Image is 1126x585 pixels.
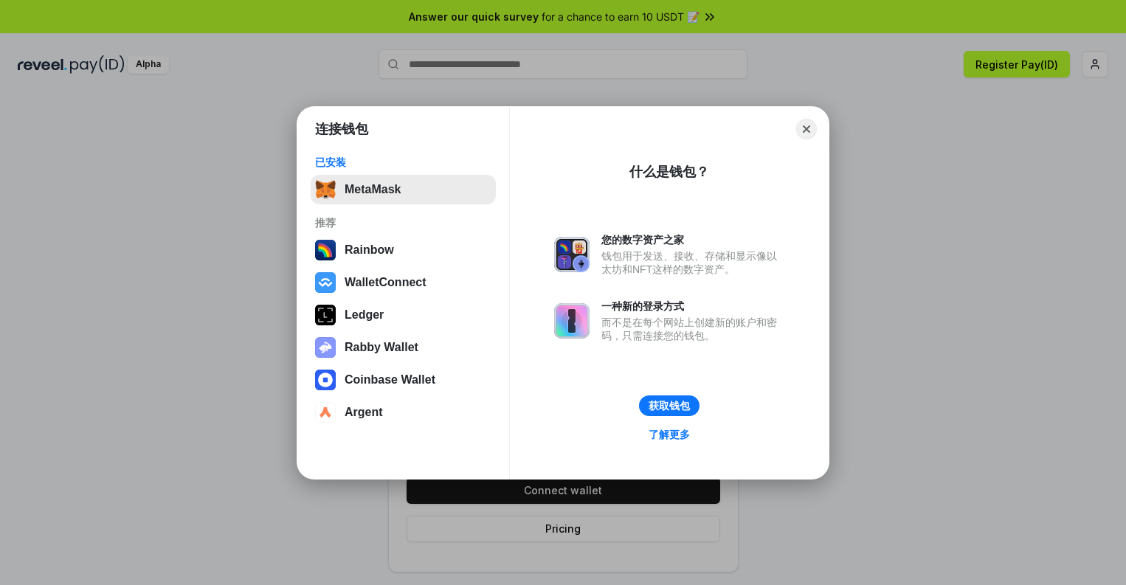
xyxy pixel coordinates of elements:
div: 而不是在每个网站上创建新的账户和密码，只需连接您的钱包。 [601,316,784,342]
img: svg+xml,%3Csvg%20xmlns%3D%22http%3A%2F%2Fwww.w3.org%2F2000%2Fsvg%22%20fill%3D%22none%22%20viewBox... [554,303,590,339]
button: Coinbase Wallet [311,365,496,395]
button: MetaMask [311,175,496,204]
img: svg+xml,%3Csvg%20xmlns%3D%22http%3A%2F%2Fwww.w3.org%2F2000%2Fsvg%22%20fill%3D%22none%22%20viewBox... [315,337,336,358]
img: svg+xml,%3Csvg%20xmlns%3D%22http%3A%2F%2Fwww.w3.org%2F2000%2Fsvg%22%20fill%3D%22none%22%20viewBox... [554,237,590,272]
div: WalletConnect [345,276,426,289]
img: svg+xml,%3Csvg%20width%3D%2228%22%20height%3D%2228%22%20viewBox%3D%220%200%2028%2028%22%20fill%3D... [315,370,336,390]
div: Ledger [345,308,384,322]
div: 您的数字资产之家 [601,233,784,246]
div: 了解更多 [649,428,690,441]
button: Rainbow [311,235,496,265]
button: Close [796,119,817,139]
div: 什么是钱包？ [629,163,709,181]
img: svg+xml,%3Csvg%20width%3D%2228%22%20height%3D%2228%22%20viewBox%3D%220%200%2028%2028%22%20fill%3D... [315,402,336,423]
button: WalletConnect [311,268,496,297]
div: MetaMask [345,183,401,196]
div: 钱包用于发送、接收、存储和显示像以太坊和NFT这样的数字资产。 [601,249,784,276]
img: svg+xml,%3Csvg%20fill%3D%22none%22%20height%3D%2233%22%20viewBox%3D%220%200%2035%2033%22%20width%... [315,179,336,200]
img: svg+xml,%3Csvg%20xmlns%3D%22http%3A%2F%2Fwww.w3.org%2F2000%2Fsvg%22%20width%3D%2228%22%20height%3... [315,305,336,325]
div: 一种新的登录方式 [601,300,784,313]
div: 推荐 [315,216,491,229]
button: Argent [311,398,496,427]
div: Coinbase Wallet [345,373,435,387]
div: Rabby Wallet [345,341,418,354]
img: svg+xml,%3Csvg%20width%3D%2228%22%20height%3D%2228%22%20viewBox%3D%220%200%2028%2028%22%20fill%3D... [315,272,336,293]
button: Rabby Wallet [311,333,496,362]
img: svg+xml,%3Csvg%20width%3D%22120%22%20height%3D%22120%22%20viewBox%3D%220%200%20120%20120%22%20fil... [315,240,336,260]
button: Ledger [311,300,496,330]
h1: 连接钱包 [315,120,368,138]
div: Argent [345,406,383,419]
div: 已安装 [315,156,491,169]
div: 获取钱包 [649,399,690,412]
a: 了解更多 [640,425,699,444]
button: 获取钱包 [639,395,700,416]
div: Rainbow [345,243,394,257]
